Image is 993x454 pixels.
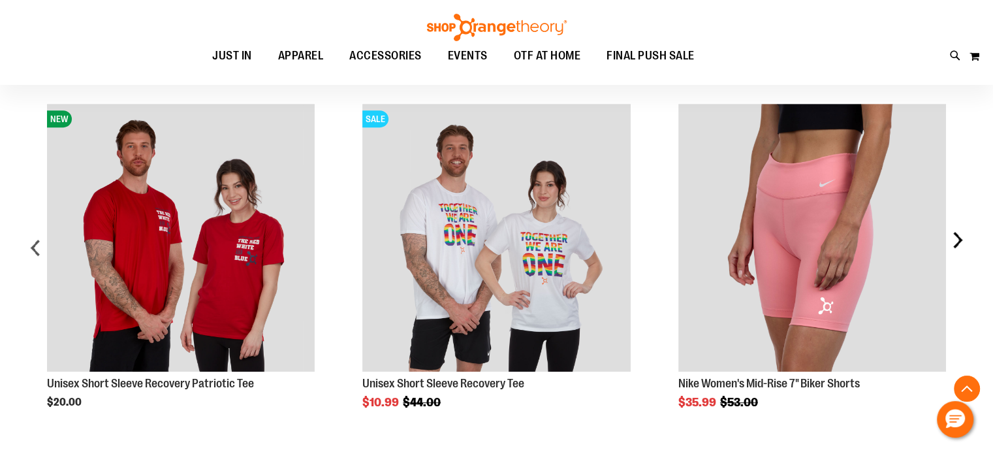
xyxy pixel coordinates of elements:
[362,110,388,127] span: SALE
[720,396,760,409] span: $53.00
[435,41,501,71] a: EVENTS
[403,396,443,409] span: $44.00
[47,110,72,127] span: NEW
[212,41,252,71] span: JUST IN
[954,376,980,402] button: Back To Top
[678,377,860,390] a: Nike Women's Mid-Rise 7" Biker Shorts
[944,84,970,421] div: next
[47,397,84,408] span: $20.00
[501,41,594,71] a: OTF AT HOME
[362,377,524,390] a: Unisex Short Sleeve Recovery Tee
[678,104,946,372] img: Product image for Nike Mid-Rise 7in Biker Shorts
[349,41,422,71] span: ACCESSORIES
[23,84,49,421] div: prev
[362,396,401,409] span: $10.99
[448,41,488,71] span: EVENTS
[678,104,946,374] a: Product Page Link
[607,41,695,71] span: FINAL PUSH SALE
[514,41,581,71] span: OTF AT HOME
[47,104,315,374] a: Product Page Link
[937,401,973,438] button: Hello, have a question? Let’s chat.
[362,104,630,374] a: Product Page Link
[593,41,708,71] a: FINAL PUSH SALE
[425,14,569,41] img: Shop Orangetheory
[47,377,254,390] a: Unisex Short Sleeve Recovery Patriotic Tee
[336,41,435,71] a: ACCESSORIES
[265,41,337,71] a: APPAREL
[278,41,324,71] span: APPAREL
[47,104,315,372] img: Product image for Unisex Short Sleeve Recovery Patriotic Tee
[678,396,718,409] span: $35.99
[362,104,630,372] img: Product image for Unisex Short Sleeve Recovery Tee
[199,41,265,71] a: JUST IN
